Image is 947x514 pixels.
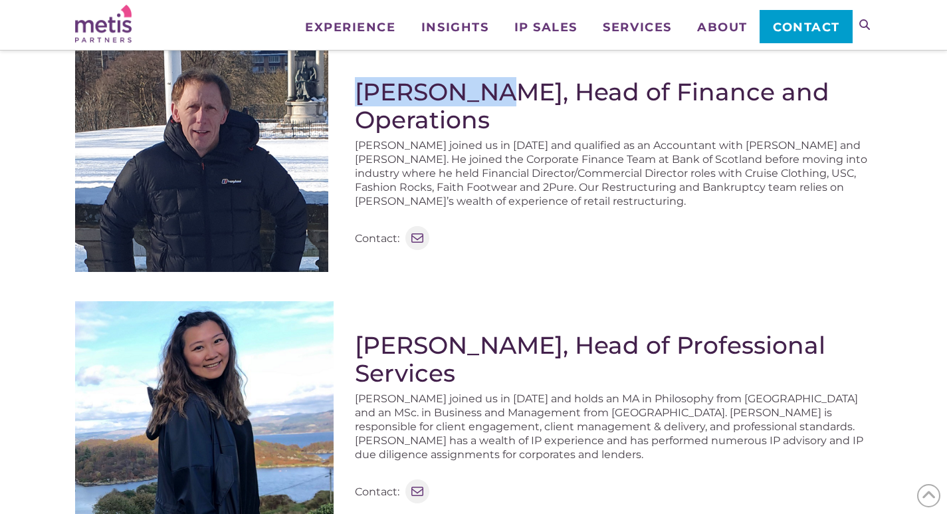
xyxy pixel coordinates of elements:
span: Insights [421,21,488,33]
p: Contact: [355,231,399,245]
span: Contact [773,21,840,33]
h2: [PERSON_NAME], Head of Finance and Operations [355,78,873,134]
img: Metis Partners [75,5,132,43]
img: Iain Baird - Metis Partners Author [75,48,328,272]
p: [PERSON_NAME] joined us in [DATE] and holds an MA in Philosophy from [GEOGRAPHIC_DATA] and an MSc... [355,392,873,461]
h2: [PERSON_NAME], Head of Professional Services [355,331,873,387]
span: About [697,21,748,33]
span: IP Sales [514,21,578,33]
a: Contact [760,10,852,43]
span: Experience [305,21,395,33]
p: [PERSON_NAME] joined us in [DATE] and qualified as an Accountant with [PERSON_NAME] and [PERSON_N... [355,138,873,208]
p: Contact: [355,485,399,499]
span: Services [603,21,671,33]
span: Back to Top [917,484,940,507]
